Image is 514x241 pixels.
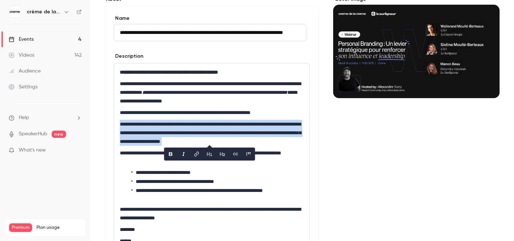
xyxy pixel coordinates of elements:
span: Help [19,114,29,122]
button: blockquote [243,148,254,160]
span: Premium [9,223,32,232]
span: What's new [19,146,46,154]
label: Description [114,53,143,60]
div: Events [9,36,34,43]
button: link [191,148,202,160]
span: new [52,131,66,138]
li: help-dropdown-opener [9,114,82,122]
span: Plan usage [36,225,81,231]
img: crème de la crème [9,6,21,18]
div: Videos [9,52,34,59]
div: Settings [9,83,38,91]
div: Audience [9,67,41,75]
button: bold [165,148,177,160]
label: Name [114,15,310,22]
a: SpeakerHub [19,130,47,138]
button: italic [178,148,190,160]
h6: crème de la crème [27,8,61,16]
